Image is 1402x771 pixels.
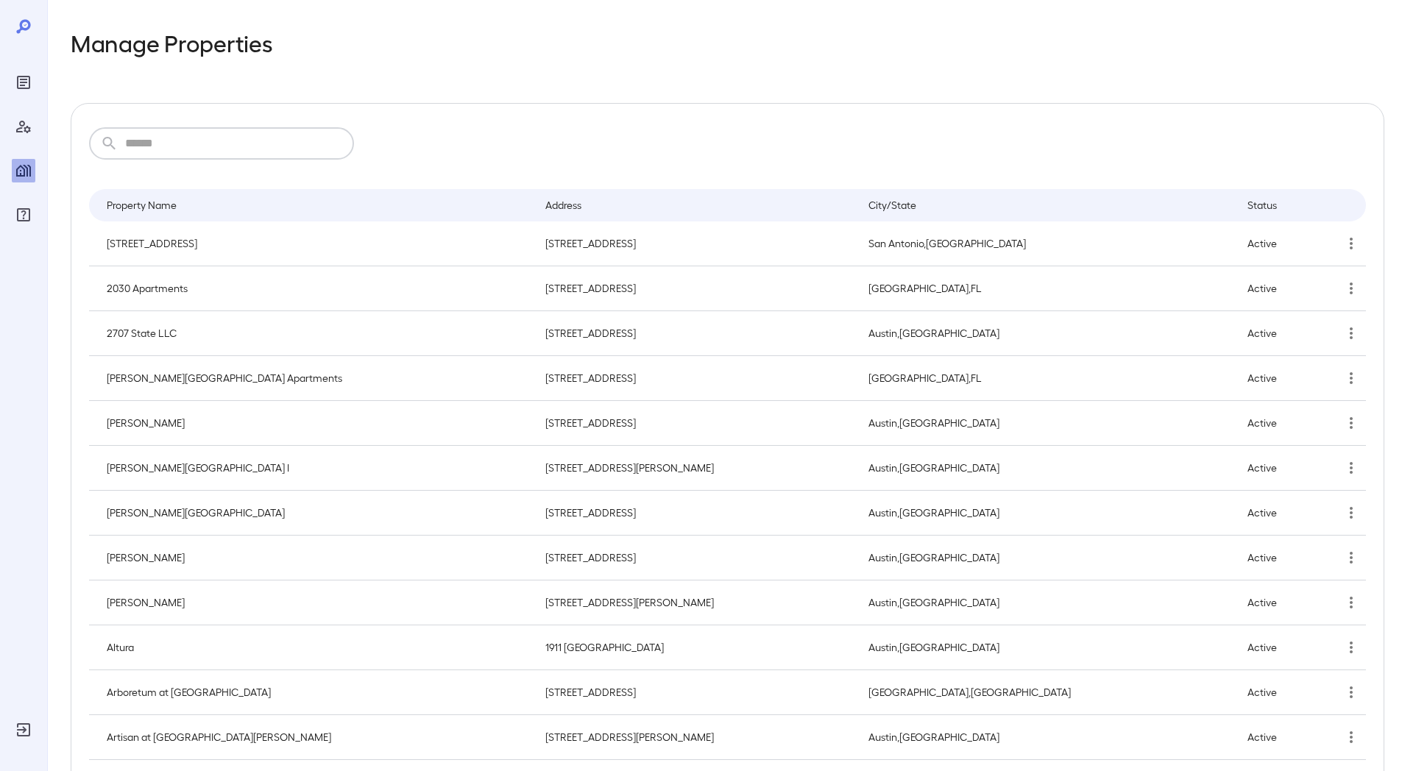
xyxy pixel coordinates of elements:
p: Active [1247,281,1313,296]
p: [STREET_ADDRESS] [545,281,844,296]
p: [STREET_ADDRESS][PERSON_NAME] [545,595,844,610]
p: Active [1247,685,1313,700]
p: Austin , [GEOGRAPHIC_DATA] [868,595,1224,610]
p: [STREET_ADDRESS][PERSON_NAME] [545,461,844,475]
p: Active [1247,236,1313,251]
p: [GEOGRAPHIC_DATA] , FL [868,281,1224,296]
div: FAQ [12,203,35,227]
p: Austin , [GEOGRAPHIC_DATA] [868,640,1224,655]
div: Manage Properties [12,159,35,182]
p: Artisan at [GEOGRAPHIC_DATA][PERSON_NAME] [107,730,522,745]
p: [PERSON_NAME] [107,416,522,430]
p: 1911 [GEOGRAPHIC_DATA] [545,640,844,655]
p: Austin , [GEOGRAPHIC_DATA] [868,730,1224,745]
p: [STREET_ADDRESS] [545,326,844,341]
p: [STREET_ADDRESS] [545,416,844,430]
p: [STREET_ADDRESS] [545,685,844,700]
th: Address [534,189,856,221]
div: Log Out [12,718,35,742]
th: Status [1236,189,1325,221]
p: [STREET_ADDRESS] [107,236,522,251]
p: Active [1247,595,1313,610]
p: [PERSON_NAME][GEOGRAPHIC_DATA] Apartments [107,371,522,385]
th: City/State [857,189,1236,221]
p: [STREET_ADDRESS][PERSON_NAME] [545,730,844,745]
p: Active [1247,371,1313,385]
p: [PERSON_NAME] [107,595,522,610]
p: [PERSON_NAME] [107,550,522,565]
p: Active [1247,461,1313,475]
p: 2030 Apartments [107,281,522,296]
p: [STREET_ADDRESS] [545,550,844,565]
p: Austin , [GEOGRAPHIC_DATA] [868,505,1224,520]
p: [STREET_ADDRESS] [545,371,844,385]
p: Altura [107,640,522,655]
p: Active [1247,730,1313,745]
p: Austin , [GEOGRAPHIC_DATA] [868,416,1224,430]
p: Austin , [GEOGRAPHIC_DATA] [868,326,1224,341]
p: [GEOGRAPHIC_DATA] , FL [868,371,1224,385]
p: San Antonio , [GEOGRAPHIC_DATA] [868,236,1224,251]
p: [STREET_ADDRESS] [545,236,844,251]
p: [PERSON_NAME][GEOGRAPHIC_DATA] [107,505,522,520]
p: Austin , [GEOGRAPHIC_DATA] [868,550,1224,565]
p: Active [1247,550,1313,565]
p: [GEOGRAPHIC_DATA] , [GEOGRAPHIC_DATA] [868,685,1224,700]
th: Property Name [89,189,534,221]
p: [PERSON_NAME][GEOGRAPHIC_DATA] I [107,461,522,475]
p: Austin , [GEOGRAPHIC_DATA] [868,461,1224,475]
div: Reports [12,71,35,94]
h2: Manage Properties [71,29,1384,56]
p: 2707 State LLC [107,326,522,341]
p: [STREET_ADDRESS] [545,505,844,520]
p: Active [1247,326,1313,341]
p: Active [1247,505,1313,520]
div: Manage Users [12,115,35,138]
p: Arboretum at [GEOGRAPHIC_DATA] [107,685,522,700]
p: Active [1247,640,1313,655]
p: Active [1247,416,1313,430]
